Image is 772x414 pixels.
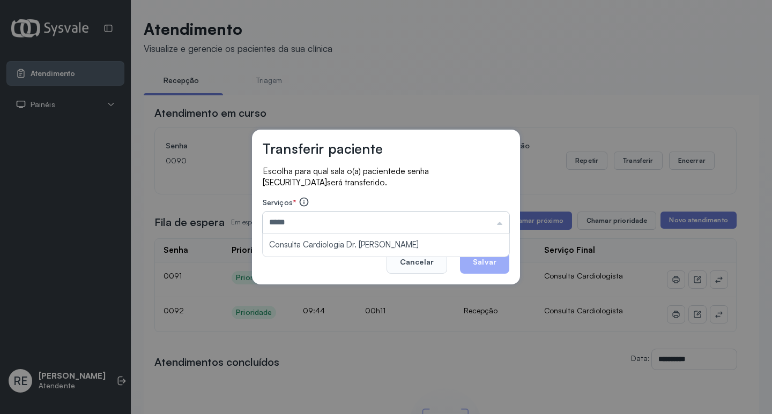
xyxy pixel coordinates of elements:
li: Consulta Cardiologia Dr. [PERSON_NAME] [263,234,509,257]
h3: Transferir paciente [263,140,383,157]
p: Escolha para qual sala o(a) paciente será transferido. [263,165,509,188]
button: Cancelar [387,250,447,274]
span: de senha [SECURITY_DATA] [263,166,429,187]
button: Salvar [460,250,509,274]
span: Serviços [263,198,293,207]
